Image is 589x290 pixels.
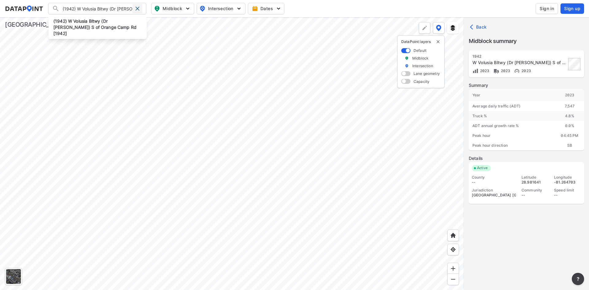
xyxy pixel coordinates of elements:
[252,6,258,12] img: calendar-gold.39a51dde.svg
[401,39,441,44] p: DataPoint layers
[248,3,284,14] button: Dates
[422,25,428,31] img: +Dz8AAAAASUVORK5CYII=
[185,6,191,12] img: 5YPKRKmlfpI5mqlR8AD95paCi+0kK1fRFDJSaMmawlwaeJcJwk9O2fotCW5ve9gAAAAASUVORK5CYII=
[472,193,516,198] div: [GEOGRAPHIC_DATA] [GEOGRAPHIC_DATA]
[60,4,133,14] input: Search
[447,22,459,34] button: External layers
[555,121,584,131] div: 0.0 %
[469,111,555,121] div: Truck %
[447,273,459,285] div: Zoom out
[471,24,487,30] span: Back
[469,131,555,141] div: Peak hour
[436,25,441,31] img: data-point-layers.37681fc9.svg
[576,275,580,283] span: ?
[436,39,441,44] button: delete
[450,232,456,238] img: +XpAUvaXAN7GudzAAAAAElFTkSuQmCC
[5,268,22,285] div: Toggle basemap
[469,37,584,45] label: Midblock summary
[469,121,555,131] div: ADT annual growth rate %
[555,141,584,150] div: SB
[405,56,409,61] img: marker_Midblock.5ba75e30.svg
[475,165,491,171] span: Active
[493,68,499,74] img: Vehicle class
[554,193,581,198] div: --
[472,60,566,66] div: W Volusia Bltwy (Dr MLK Jr) S of Orange Camp Rd [1942]
[133,4,142,14] div: Clear search
[5,20,128,29] div: [GEOGRAPHIC_DATA] [GEOGRAPHIC_DATA]
[5,6,43,12] img: dataPointLogo.9353c09d.svg
[433,22,445,34] button: DataPoint layers
[472,188,516,193] div: Jurisdiction
[53,18,137,36] strong: (1942) W Volusia Bltwy (Dr [PERSON_NAME]) S of Orange Camp Rd [1942]
[450,276,456,282] img: MAAAAAElFTkSuQmCC
[412,56,429,61] label: Midblock
[405,63,409,68] img: marker_Intersection.6861001b.svg
[534,3,559,14] a: Sign in
[154,5,190,12] span: Midblock
[414,79,429,84] label: Capacity
[469,155,584,161] label: Details
[555,111,584,121] div: 4.8 %
[447,244,459,255] div: View my location
[469,89,555,101] div: Year
[555,101,584,111] div: 7,547
[522,180,549,185] div: 28.981641
[499,68,510,73] span: 2023
[450,265,456,272] img: ZvzfEJKXnyWIrJytrsY285QMwk63cM6Drc+sIAAAAASUVORK5CYII=
[151,3,194,14] button: Midblock
[436,39,441,44] img: close-external-leyer.3061a1c7.svg
[199,5,241,12] span: Intersection
[472,175,516,180] div: County
[275,6,282,12] img: 5YPKRKmlfpI5mqlR8AD95paCi+0kK1fRFDJSaMmawlwaeJcJwk9O2fotCW5ve9gAAAAASUVORK5CYII=
[554,180,581,185] div: -81.264703
[540,6,554,12] span: Sign in
[153,5,161,12] img: map_pin_mid.602f9df1.svg
[522,193,549,198] div: --
[472,68,479,74] img: Volume count
[412,63,433,68] label: Intersection
[414,48,426,53] label: Default
[469,22,489,32] button: Back
[572,273,584,285] button: more
[520,68,531,73] span: 2023
[450,246,456,253] img: zeq5HYn9AnE9l6UmnFLPAAAAAElFTkSuQmCC
[472,54,566,59] div: 1942
[554,175,581,180] div: Longitude
[450,25,456,31] img: layers.ee07997e.svg
[253,6,280,12] span: Dates
[472,180,516,185] div: --
[514,68,520,74] img: Vehicle speed
[469,82,584,88] label: Summary
[536,3,558,14] button: Sign in
[555,131,584,141] div: 04:45 PM
[555,89,584,101] div: 2023
[419,22,430,34] div: Polygon tool
[197,3,245,14] button: Intersection
[236,6,242,12] img: 5YPKRKmlfpI5mqlR8AD95paCi+0kK1fRFDJSaMmawlwaeJcJwk9O2fotCW5ve9gAAAAASUVORK5CYII=
[469,101,555,111] div: Average daily traffic (ADT)
[560,3,584,14] button: Sign up
[479,68,490,73] span: 2023
[564,6,580,12] span: Sign up
[522,175,549,180] div: Latitude
[199,5,206,12] img: map_pin_int.54838e6b.svg
[414,71,440,76] label: Lane geometry
[469,141,555,150] div: Peak hour direction
[559,3,584,14] a: Sign up
[554,188,581,193] div: Speed limit
[522,188,549,193] div: Community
